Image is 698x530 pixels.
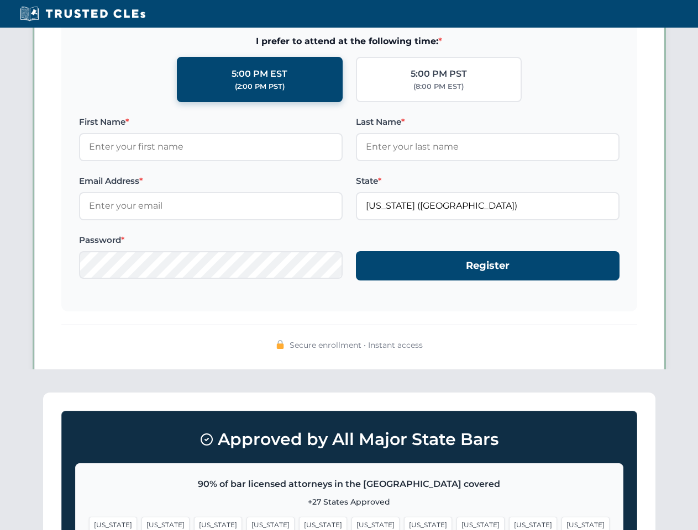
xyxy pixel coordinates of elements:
[411,67,467,81] div: 5:00 PM PST
[79,34,620,49] span: I prefer to attend at the following time:
[232,67,287,81] div: 5:00 PM EST
[75,425,623,454] h3: Approved by All Major State Bars
[79,133,343,161] input: Enter your first name
[413,81,464,92] div: (8:00 PM EST)
[356,174,620,188] label: State
[356,115,620,129] label: Last Name
[79,192,343,220] input: Enter your email
[276,340,285,349] img: 🔒
[89,477,610,491] p: 90% of bar licensed attorneys in the [GEOGRAPHIC_DATA] covered
[235,81,285,92] div: (2:00 PM PST)
[290,339,423,351] span: Secure enrollment • Instant access
[79,234,343,247] label: Password
[356,192,620,220] input: Florida (FL)
[356,251,620,280] button: Register
[356,133,620,161] input: Enter your last name
[17,6,149,22] img: Trusted CLEs
[89,496,610,508] p: +27 States Approved
[79,115,343,129] label: First Name
[79,174,343,188] label: Email Address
